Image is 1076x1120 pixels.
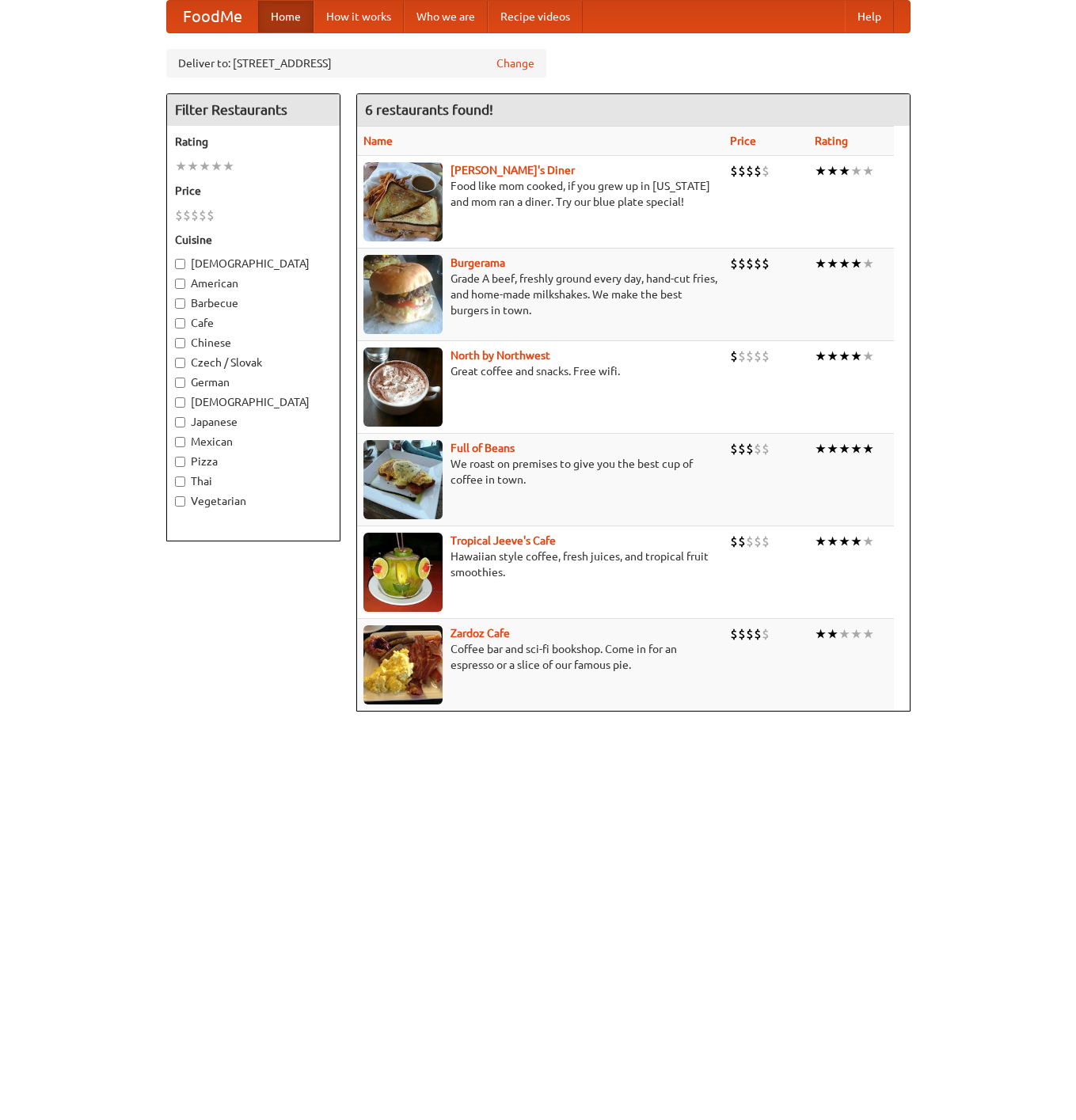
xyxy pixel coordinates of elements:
[827,533,838,550] li: ★
[850,440,862,457] li: ★
[845,1,894,32] a: Help
[815,135,848,147] a: Rating
[175,315,332,331] label: Cafe
[738,533,746,550] li: $
[862,255,874,272] li: ★
[754,255,762,272] li: $
[175,134,332,150] h5: Rating
[183,207,191,224] li: $
[762,162,770,180] li: $
[166,49,546,78] div: Deliver to: [STREET_ADDRESS]
[175,298,185,309] input: Barbecue
[314,1,404,32] a: How it works
[451,442,515,454] a: Full of Beans
[175,335,332,351] label: Chinese
[754,625,762,643] li: $
[754,533,762,550] li: $
[363,440,443,519] img: beans.jpg
[451,627,510,640] a: Zardoz Cafe
[838,162,850,180] li: ★
[175,397,185,408] input: [DEMOGRAPHIC_DATA]
[175,259,185,269] input: [DEMOGRAPHIC_DATA]
[175,318,185,328] input: Cafe
[175,256,332,271] label: [DEMOGRAPHIC_DATA]
[175,295,332,311] label: Barbecue
[363,135,393,147] a: Name
[175,394,332,410] label: [DEMOGRAPHIC_DATA]
[175,414,332,430] label: Japanese
[730,135,756,147] a: Price
[762,347,770,365] li: $
[175,473,332,489] label: Thai
[211,158,222,175] li: ★
[175,275,332,291] label: American
[363,363,717,379] p: Great coffee and snacks. Free wifi.
[175,207,183,224] li: $
[363,255,443,334] img: burgerama.jpg
[730,440,738,457] li: $
[175,338,185,348] input: Chinese
[222,158,234,175] li: ★
[496,55,534,71] a: Change
[488,1,583,32] a: Recipe videos
[363,162,443,241] img: sallys.jpg
[175,355,332,370] label: Czech / Slovak
[838,625,850,643] li: ★
[746,440,754,457] li: $
[762,533,770,550] li: $
[175,158,187,175] li: ★
[850,255,862,272] li: ★
[175,378,185,388] input: German
[451,256,505,269] a: Burgerama
[838,347,850,365] li: ★
[199,158,211,175] li: ★
[746,162,754,180] li: $
[167,94,340,126] h4: Filter Restaurants
[363,625,443,704] img: zardoz.jpg
[827,440,838,457] li: ★
[175,496,185,507] input: Vegetarian
[175,454,332,469] label: Pizza
[738,625,746,643] li: $
[862,347,874,365] li: ★
[754,162,762,180] li: $
[730,533,738,550] li: $
[746,533,754,550] li: $
[404,1,488,32] a: Who we are
[862,625,874,643] li: ★
[175,437,185,447] input: Mexican
[175,232,332,248] h5: Cuisine
[363,641,717,673] p: Coffee bar and sci-fi bookshop. Come in for an espresso or a slice of our famous pie.
[451,164,575,177] a: [PERSON_NAME]'s Diner
[175,374,332,390] label: German
[838,533,850,550] li: ★
[199,207,207,224] li: $
[815,625,827,643] li: ★
[167,1,258,32] a: FoodMe
[850,162,862,180] li: ★
[815,255,827,272] li: ★
[365,102,493,117] ng-pluralize: 6 restaurants found!
[738,162,746,180] li: $
[738,255,746,272] li: $
[838,255,850,272] li: ★
[363,456,717,488] p: We roast on premises to give you the best cup of coffee in town.
[850,625,862,643] li: ★
[175,417,185,427] input: Japanese
[175,434,332,450] label: Mexican
[187,158,199,175] li: ★
[862,162,874,180] li: ★
[738,347,746,365] li: $
[451,349,550,362] a: North by Northwest
[850,533,862,550] li: ★
[451,534,556,547] b: Tropical Jeeve's Cafe
[762,625,770,643] li: $
[363,533,443,612] img: jeeves.jpg
[175,476,185,487] input: Thai
[175,183,332,199] h5: Price
[363,271,717,318] p: Grade A beef, freshly ground every day, hand-cut fries, and home-made milkshakes. We make the bes...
